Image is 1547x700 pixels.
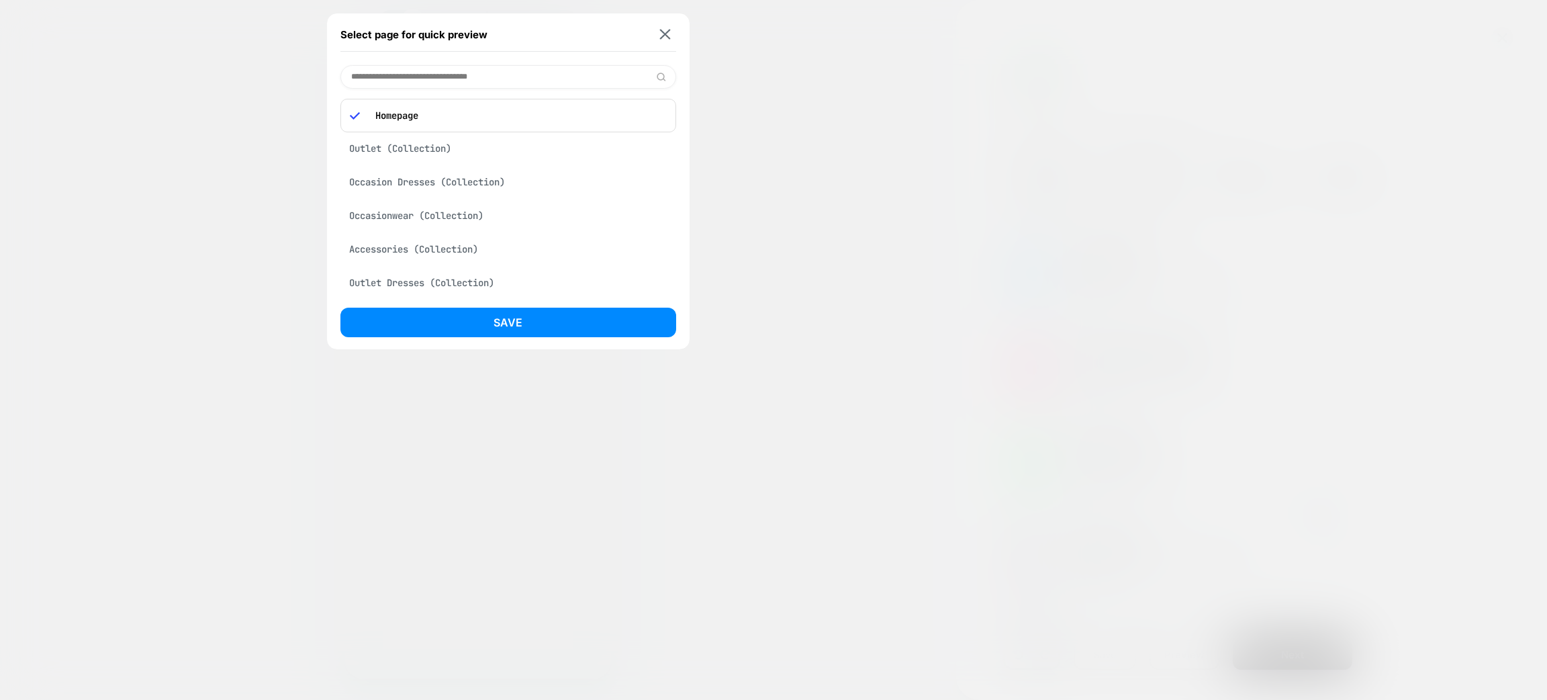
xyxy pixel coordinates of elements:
p: Homepage [369,110,667,122]
span: Select page for quick preview [340,28,487,41]
img: edit [656,72,666,82]
img: blue checkmark [350,111,360,121]
div: Outlet Dresses (Collection) [340,270,676,296]
button: Save [340,308,676,337]
div: Accessories (Collection) [340,236,676,262]
div: Occasionwear (Collection) [340,203,676,228]
div: Outlet (Collection) [340,136,676,161]
div: Occasion Dresses (Collection) [340,169,676,195]
img: close [660,30,671,40]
